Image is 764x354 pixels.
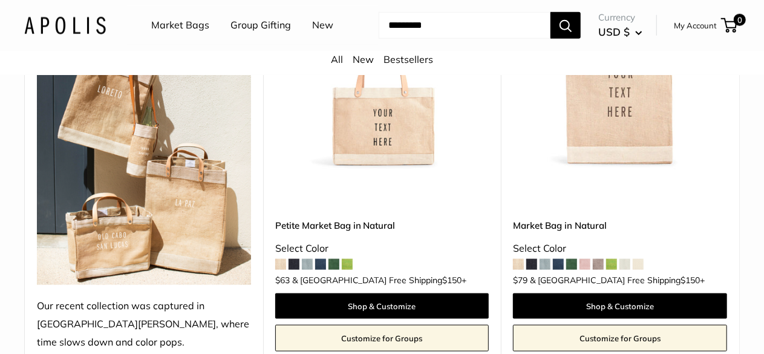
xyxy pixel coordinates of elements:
a: 0 [722,18,737,33]
span: Currency [598,9,642,26]
span: $150 [681,275,700,286]
span: USD $ [598,25,630,38]
div: Select Color [513,240,727,258]
a: Shop & Customize [275,293,489,319]
a: Group Gifting [230,16,291,34]
a: Market Bag in Natural [513,218,727,232]
button: USD $ [598,22,642,42]
span: $150 [443,275,462,286]
span: & [GEOGRAPHIC_DATA] Free Shipping + [530,276,705,284]
a: Shop & Customize [513,293,727,319]
span: $79 [513,275,527,286]
button: Search [550,12,581,39]
div: Select Color [275,240,489,258]
a: Bestsellers [384,53,433,65]
span: & [GEOGRAPHIC_DATA] Free Shipping + [292,276,467,284]
a: New [312,16,333,34]
a: Petite Market Bag in Natural [275,218,489,232]
a: New [353,53,374,65]
a: My Account [674,18,717,33]
div: Our recent collection was captured in [GEOGRAPHIC_DATA][PERSON_NAME], where time slows down and c... [37,297,251,352]
span: 0 [734,14,746,26]
a: Market Bags [151,16,209,34]
a: Customize for Groups [513,325,727,352]
a: Customize for Groups [275,325,489,352]
input: Search... [379,12,550,39]
span: $63 [275,275,290,286]
img: Apolis [24,16,106,34]
a: All [331,53,343,65]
